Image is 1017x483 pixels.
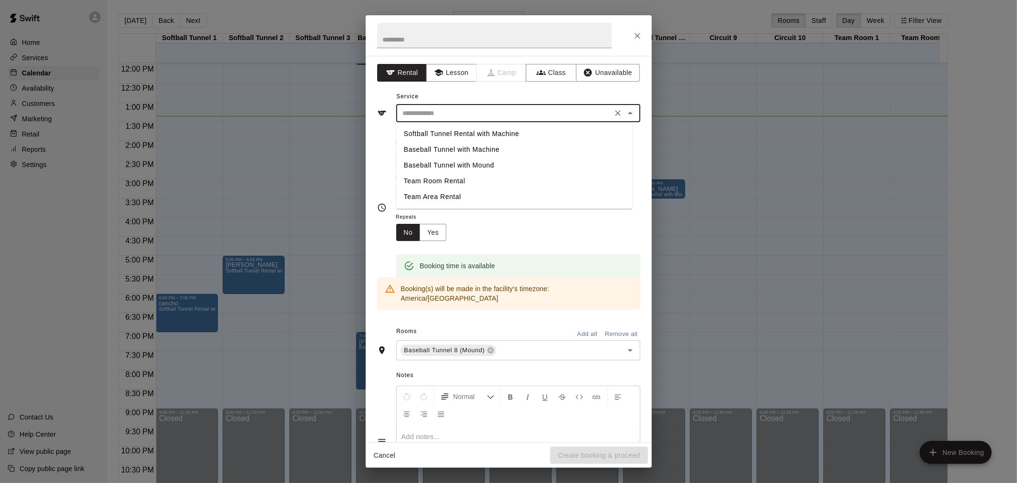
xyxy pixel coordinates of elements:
button: Redo [416,388,432,405]
button: Yes [420,224,446,241]
span: Camps can only be created in the Services page [477,64,527,82]
button: Close [629,27,646,44]
button: Clear [611,106,625,120]
button: Center Align [399,405,415,422]
button: Format Underline [537,388,553,405]
button: Undo [399,388,415,405]
button: Justify Align [433,405,449,422]
button: Format Bold [503,388,519,405]
button: Formatting Options [436,388,498,405]
li: Baseball Tunnel with Machine [396,142,632,157]
div: Booking(s) will be made in the facility's timezone: America/[GEOGRAPHIC_DATA] [401,280,633,307]
span: Notes [396,368,640,383]
span: Baseball Tunnel 8 (Mound) [401,346,489,355]
button: Insert Link [588,388,605,405]
li: Team Room Rental [396,173,632,189]
button: Add all [572,327,603,342]
button: Insert Code [571,388,587,405]
li: Softball Tunnel Rental with Machine [396,126,632,142]
svg: Rooms [377,346,387,355]
span: Repeats [396,211,454,224]
button: Right Align [416,405,432,422]
button: Rental [377,64,427,82]
li: Baseball Tunnel with Mound [396,157,632,173]
button: Open [624,344,637,357]
button: Class [526,64,576,82]
button: Left Align [610,388,626,405]
svg: Timing [377,203,387,212]
span: Rooms [396,328,417,335]
button: No [396,224,421,241]
button: Format Strikethrough [554,388,570,405]
button: Cancel [370,447,400,464]
button: Format Italics [520,388,536,405]
button: Lesson [426,64,476,82]
div: Booking time is available [420,257,495,274]
button: Close [624,106,637,120]
button: Unavailable [576,64,640,82]
span: Normal [453,392,487,401]
button: Remove all [603,327,640,342]
svg: Notes [377,437,387,446]
div: outlined button group [396,224,447,241]
span: Service [396,93,419,100]
li: Team Area Rental [396,189,632,205]
svg: Service [377,108,387,118]
div: Baseball Tunnel 8 (Mound) [401,345,496,356]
